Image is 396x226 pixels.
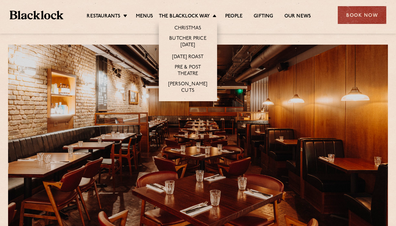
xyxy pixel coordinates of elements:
[165,36,211,49] a: Butcher Price [DATE]
[338,6,386,24] div: Book Now
[165,81,211,95] a: [PERSON_NAME] Cuts
[159,13,210,20] a: The Blacklock Way
[10,11,63,20] img: BL_Textured_Logo-footer-cropped.svg
[254,13,273,20] a: Gifting
[174,25,202,32] a: Christmas
[165,64,211,78] a: Pre & Post Theatre
[172,54,203,61] a: [DATE] Roast
[136,13,153,20] a: Menus
[284,13,311,20] a: Our News
[87,13,120,20] a: Restaurants
[225,13,243,20] a: People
